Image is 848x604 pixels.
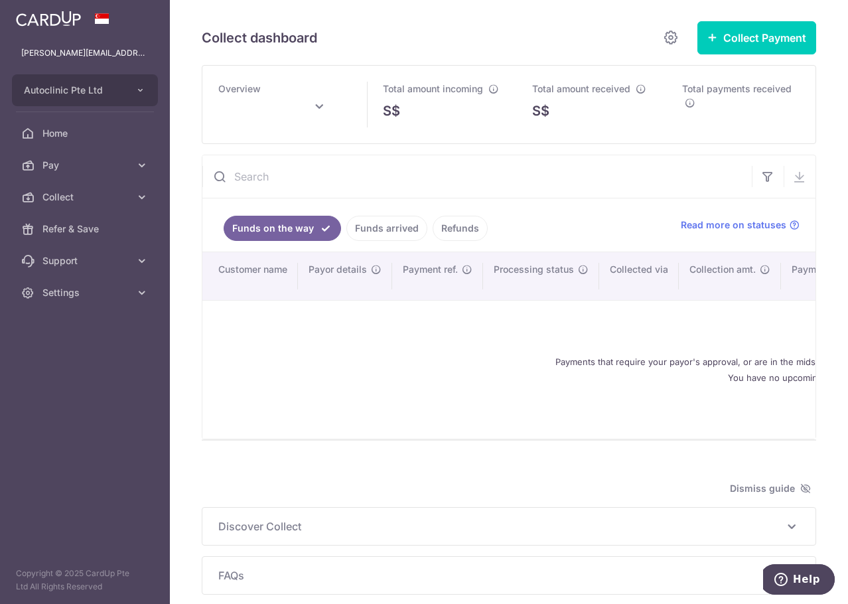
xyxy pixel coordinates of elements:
[403,263,458,276] span: Payment ref.
[218,567,800,583] p: FAQs
[30,9,57,21] span: Help
[24,84,122,97] span: Autoclinic Pte Ltd
[42,286,130,299] span: Settings
[681,218,800,232] a: Read more on statuses
[202,155,752,198] input: Search
[433,216,488,241] a: Refunds
[532,83,630,94] span: Total amount received
[202,27,317,48] h5: Collect dashboard
[12,74,158,106] button: Autoclinic Pte Ltd
[730,481,811,496] span: Dismiss guide
[383,83,483,94] span: Total amount incoming
[218,518,784,534] span: Discover Collect
[697,21,816,54] button: Collect Payment
[383,101,400,121] span: S$
[218,518,800,534] p: Discover Collect
[309,263,367,276] span: Payor details
[42,190,130,204] span: Collect
[21,46,149,60] p: [PERSON_NAME][EMAIL_ADDRESS][PERSON_NAME][DOMAIN_NAME]
[218,83,261,94] span: Overview
[494,263,574,276] span: Processing status
[682,83,792,94] span: Total payments received
[689,263,756,276] span: Collection amt.
[16,11,81,27] img: CardUp
[218,567,784,583] span: FAQs
[224,216,341,241] a: Funds on the way
[532,101,549,121] span: S$
[346,216,427,241] a: Funds arrived
[202,252,298,300] th: Customer name
[42,254,130,267] span: Support
[42,127,130,140] span: Home
[763,564,835,597] iframe: Opens a widget where you can find more information
[42,222,130,236] span: Refer & Save
[42,159,130,172] span: Pay
[599,252,679,300] th: Collected via
[681,218,786,232] span: Read more on statuses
